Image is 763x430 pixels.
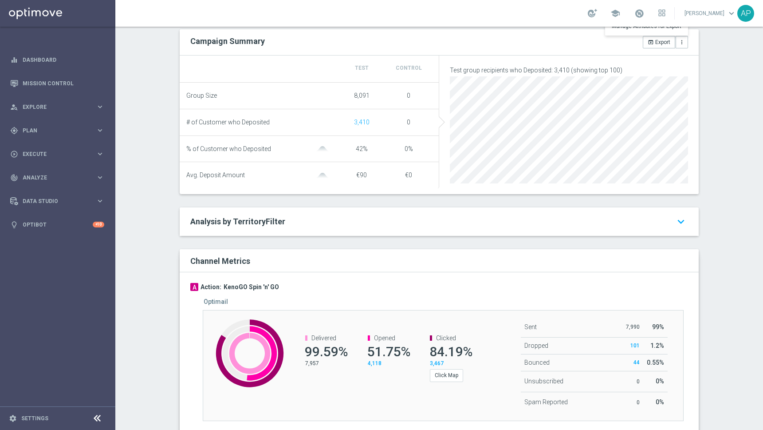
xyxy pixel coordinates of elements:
[96,126,104,135] i: keyboard_arrow_right
[186,92,217,100] span: Group Size
[10,150,18,158] i: play_circle_outline
[23,213,93,236] a: Optibot
[727,8,736,18] span: keyboard_arrow_down
[633,359,640,366] span: 44
[622,323,640,330] p: 7,990
[201,283,221,292] h3: Action:
[679,39,685,45] i: more_vert
[10,151,105,158] button: play_circle_outline Execute keyboard_arrow_right
[430,360,444,366] span: 3,467
[9,414,17,422] i: settings
[10,197,96,205] div: Data Studio
[684,7,737,20] a: [PERSON_NAME]keyboard_arrow_down
[23,175,96,180] span: Analyze
[190,217,285,226] span: Analysis by TerritoryFilter
[405,171,412,179] span: €0
[10,150,96,158] div: Execute
[10,221,18,229] i: lightbulb
[367,344,410,359] span: 51.75%
[436,334,456,342] span: Clicked
[186,171,245,179] span: Avg. Deposit Amount
[643,36,675,48] button: open_in_browser Export
[311,334,336,342] span: Delivered
[524,359,550,366] span: Bounced
[354,92,370,99] span: 8,091
[10,72,104,95] div: Mission Control
[190,283,198,291] div: A
[224,283,279,292] h3: KenoGO Spin 'n' GO
[450,66,688,74] p: Test group recipients who Deposited: 3,410 (showing top 100)
[10,48,104,72] div: Dashboard
[305,344,348,359] span: 99.59%
[524,342,548,349] span: Dropped
[93,222,104,227] div: +10
[356,171,367,179] span: €90
[407,92,410,99] span: 0
[10,174,18,182] i: track_changes
[407,119,410,126] span: 0
[305,360,345,367] p: 7,957
[21,416,48,421] a: Settings
[524,323,537,330] span: Sent
[190,256,250,266] h2: Channel Metrics
[676,36,688,48] button: more_vert
[430,369,463,382] button: Click Map
[23,104,96,110] span: Explore
[23,199,96,204] span: Data Studio
[314,146,331,152] img: gaussianGrey.svg
[190,216,688,227] a: Analysis by TerritoryFilter keyboard_arrow_down
[650,342,664,349] span: 1.2%
[368,360,381,366] span: 4,118
[96,173,104,182] i: keyboard_arrow_right
[648,39,654,45] i: open_in_browser
[10,56,105,64] button: equalizer Dashboard
[23,151,96,157] span: Execute
[355,65,369,71] span: Test
[524,378,563,385] span: Unsubscribed
[354,119,370,126] span: Show unique customers
[10,174,105,181] button: track_changes Analyze keyboard_arrow_right
[656,398,664,406] span: 0%
[396,65,422,71] span: Control
[10,213,104,236] div: Optibot
[10,127,18,135] i: gps_fixed
[190,255,693,267] div: Channel Metrics
[96,103,104,111] i: keyboard_arrow_right
[10,80,105,87] button: Mission Control
[10,174,96,182] div: Analyze
[10,103,18,111] i: person_search
[356,145,368,152] span: 42%
[652,323,664,330] span: 99%
[186,145,271,153] span: % of Customer who Deposited
[186,119,270,126] span: # of Customer who Deposited
[405,145,413,152] span: 0%
[10,221,105,228] button: lightbulb Optibot +10
[23,128,96,133] span: Plan
[737,5,754,22] div: AP
[524,398,568,406] span: Spam Reported
[10,104,105,111] button: person_search Explore keyboard_arrow_right
[23,48,104,72] a: Dashboard
[622,399,640,406] p: 0
[10,56,18,64] i: equalizer
[374,334,395,342] span: Opened
[656,378,664,385] span: 0%
[674,214,688,230] i: keyboard_arrow_down
[10,198,105,205] button: Data Studio keyboard_arrow_right
[622,378,640,385] p: 0
[204,298,228,305] h5: Optimail
[314,173,331,179] img: gaussianGrey.svg
[630,342,640,349] span: 101
[10,127,105,134] button: gps_fixed Plan keyboard_arrow_right
[96,197,104,205] i: keyboard_arrow_right
[96,150,104,158] i: keyboard_arrow_right
[190,36,265,46] h2: Campaign Summary
[23,72,104,95] a: Mission Control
